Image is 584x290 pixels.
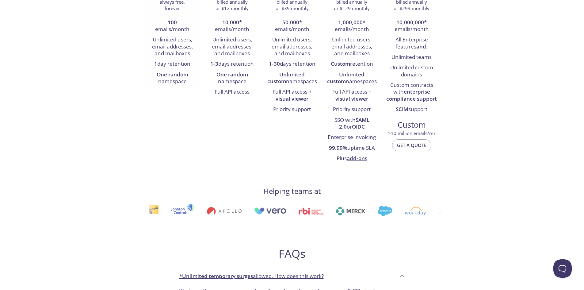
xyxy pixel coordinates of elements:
li: days retention [267,59,317,69]
li: namespace [207,70,258,87]
li: SSO with or [326,115,377,133]
h4: Helping teams at [263,186,321,196]
strong: One random [216,71,248,78]
li: namespaces [267,70,317,87]
strong: 1 [154,60,157,67]
li: emails/month [147,17,198,35]
strong: 1,000,000 [338,19,363,26]
img: rbi [295,207,319,215]
li: Full API access + [326,87,377,104]
li: Unlimited teams [386,52,437,63]
li: support [386,104,437,115]
img: workday [401,207,422,215]
li: Plus [326,153,377,164]
li: retention [326,59,377,69]
strong: 1-30 [269,60,280,67]
h2: FAQs [174,247,410,261]
li: Unlimited users, email addresses, and mailboxes [267,35,317,59]
img: salesforce [374,206,388,216]
strong: 10,000,000 [396,19,424,26]
li: * emails/month [326,17,377,35]
a: add-ons [347,155,367,162]
span: > 10 million emails/m? [388,130,435,136]
strong: 10,000 [222,19,239,26]
li: Unlimited custom domains [386,63,437,80]
li: Priority support [326,104,377,115]
li: Unlimited users, email addresses, and mailboxes [147,35,198,59]
li: namespaces [326,70,377,87]
img: johnsoncontrols [167,204,191,218]
strong: OIDC [352,123,365,130]
strong: visual viewer [276,95,308,102]
li: uptime SLA [326,143,377,153]
span: Custom [387,120,437,130]
strong: and [416,43,426,50]
strong: *Unlimited temporary surges [179,273,253,280]
strong: One random [157,71,188,78]
li: Unlimited users, email addresses, and mailboxes [326,35,377,59]
li: Full API access + [267,87,317,104]
li: Custom contracts with [386,80,437,104]
strong: enterprise compliance support [386,88,437,102]
strong: Unlimited custom [327,71,365,85]
iframe: Help Scout Beacon - Open [553,259,572,278]
p: allowed. How does this work? [179,272,324,280]
strong: visual viewer [335,95,368,102]
li: days retention [207,59,258,69]
img: merck [332,207,361,215]
li: * emails/month [207,17,258,35]
strong: SCIM [396,106,408,113]
li: Full API access [207,87,258,97]
strong: 99.99% [329,144,347,151]
li: namespace [147,70,198,87]
li: Enterprise invoicing [326,132,377,143]
strong: SAML 2.0 [339,116,369,130]
li: All Enterprise features : [386,35,437,52]
img: apollo [203,207,238,215]
strong: Custom [331,60,350,67]
li: * emails/month [267,17,317,35]
strong: 50,000 [282,19,299,26]
img: vero [250,207,283,215]
span: Get a quote [397,141,426,149]
li: Priority support [267,104,317,115]
strong: Unlimited custom [267,71,305,85]
div: *Unlimited temporary surgesallowed. How does this work? [174,268,410,284]
button: Get a quote [392,139,431,151]
strong: 1-3 [210,60,218,67]
li: Unlimited users, email addresses, and mailboxes [207,35,258,59]
li: day retention [147,59,198,69]
strong: 100 [168,19,177,26]
li: * emails/month [386,17,437,35]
